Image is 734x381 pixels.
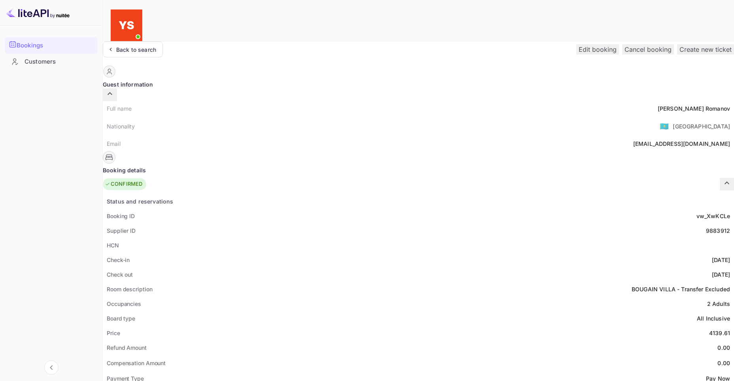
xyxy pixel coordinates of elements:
div: HCN [107,241,119,249]
div: Refund Amount [107,343,147,352]
span: United States [660,119,669,133]
div: Guest information [103,80,734,89]
div: Check-in [107,256,130,264]
a: Bookings [5,37,98,53]
div: Back to search [116,45,156,54]
div: Bookings [17,41,94,50]
div: Customers [25,57,94,66]
div: All Inclusive [697,314,730,323]
a: Customers [5,54,98,69]
div: Booking details [103,166,734,174]
div: 0.00 [717,359,730,367]
div: [GEOGRAPHIC_DATA] [673,122,730,130]
button: Edit booking [576,44,619,55]
button: Collapse navigation [44,360,58,375]
div: Compensation Amount [107,359,166,367]
div: 0.00 [717,343,730,352]
div: Customers [5,54,98,70]
div: Nationality [107,122,135,130]
button: Create new ticket [677,44,734,55]
div: Check out [107,270,133,279]
button: Cancel booking [622,44,674,55]
img: Yandex Support [111,9,142,41]
div: 9883912 [706,226,730,235]
div: [PERSON_NAME] Romanov [658,104,730,113]
div: [DATE] [712,256,730,264]
div: 4139.61 [709,329,730,337]
img: LiteAPI logo [6,6,70,19]
div: vw_XwKCLe [696,212,730,220]
div: Price [107,329,120,337]
div: Booking ID [107,212,135,220]
div: Supplier ID [107,226,136,235]
div: 2 Adults [707,300,730,308]
div: CONFIRMED [105,180,142,188]
div: Email [107,140,121,148]
div: Status and reservations [107,197,173,206]
div: Board type [107,314,135,323]
div: [EMAIL_ADDRESS][DOMAIN_NAME] [633,140,730,148]
div: Room description [107,285,152,293]
div: Bookings [5,37,98,54]
div: BOUGAIN VILLA - Transfer Excluded [632,285,730,293]
div: Full name [107,104,132,113]
div: Occupancies [107,300,141,308]
div: [DATE] [712,270,730,279]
